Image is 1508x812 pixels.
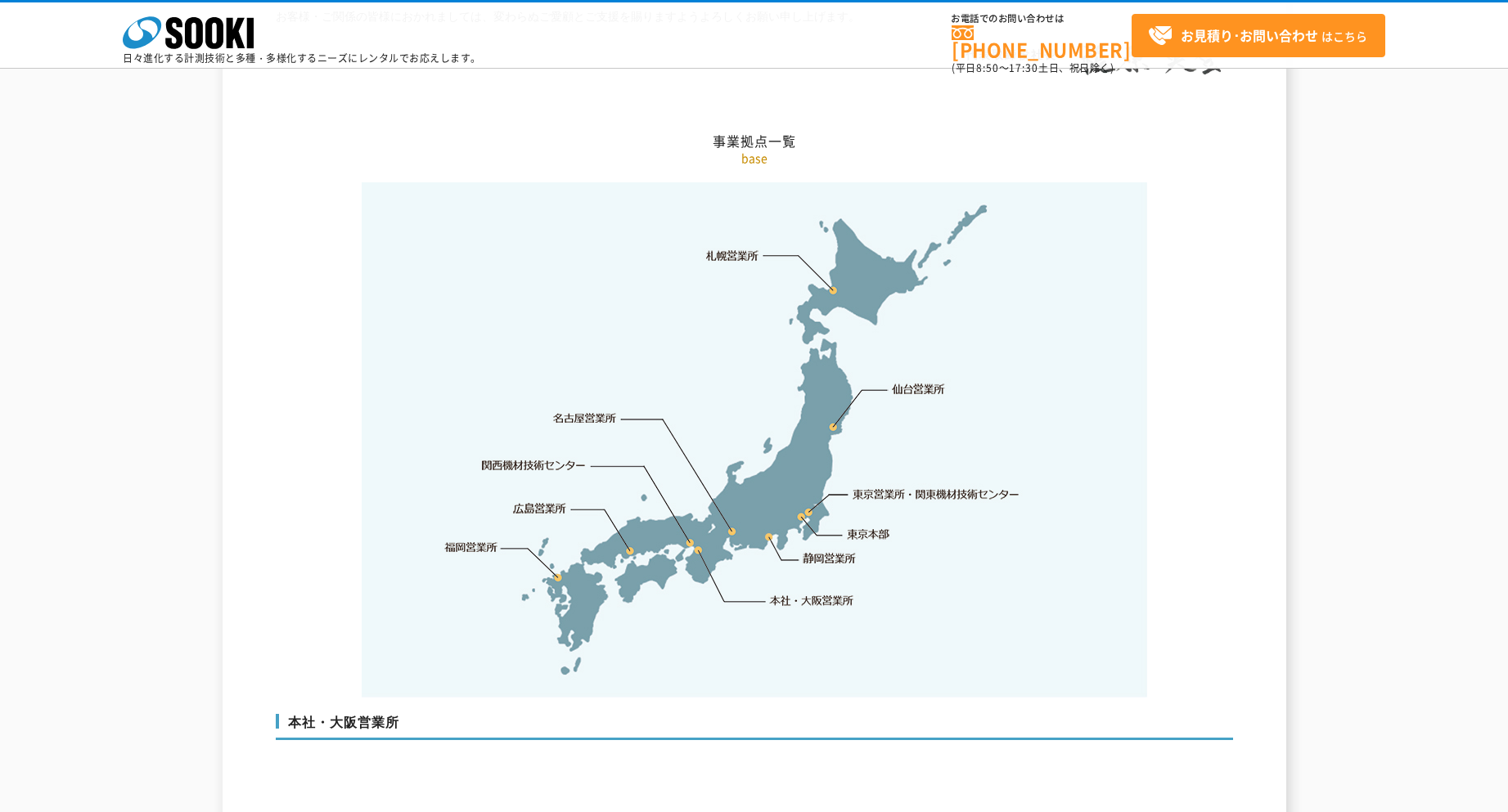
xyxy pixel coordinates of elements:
a: お見積り･お問い合わせはこちら [1132,14,1385,57]
a: 名古屋営業所 [553,410,617,427]
a: 静岡営業所 [803,550,856,567]
span: お電話でのお問い合わせは [952,14,1132,24]
span: はこちら [1148,24,1367,48]
a: 福岡営業所 [444,539,497,555]
span: 8:50 [976,61,999,75]
a: 関西機材技術センター [482,457,586,473]
strong: お見積り･お問い合わせ [1181,25,1318,45]
a: 広島営業所 [514,500,567,516]
a: 札幌営業所 [706,247,759,263]
a: 仙台営業所 [892,381,945,397]
span: (平日 ～ 土日、祝日除く) [952,61,1114,75]
h3: 本社・大阪営業所 [276,714,1233,740]
a: 東京営業所・関東機材技術センター [853,486,1021,502]
p: base [276,150,1233,167]
a: 東京本部 [848,527,890,543]
img: 事業拠点一覧 [362,182,1147,698]
span: 17:30 [1009,61,1038,75]
a: [PHONE_NUMBER] [952,25,1132,59]
a: 本社・大阪営業所 [768,592,854,608]
p: 日々進化する計測技術と多種・多様化するニーズにレンタルでお応えします。 [123,53,481,63]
